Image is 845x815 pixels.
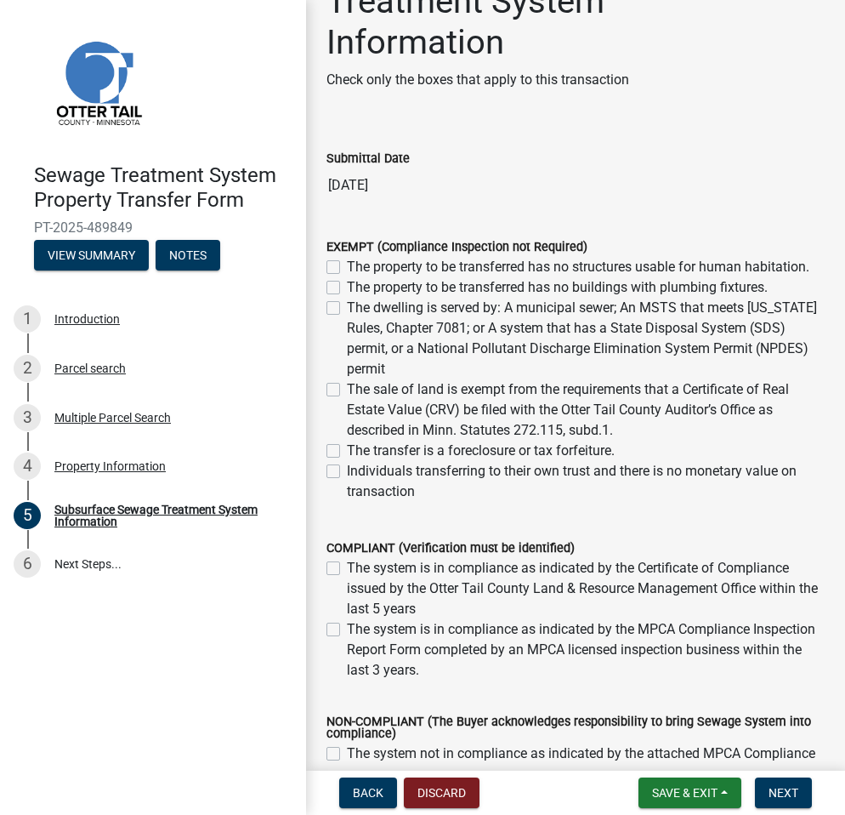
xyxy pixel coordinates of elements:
[347,461,825,502] label: Individuals transferring to their own trust and there is no monetary value on transaction
[14,453,41,480] div: 4
[347,619,825,681] label: The system is in compliance as indicated by the MPCA Compliance Inspection Report Form completed ...
[347,379,825,441] label: The sale of land is exempt from the requirements that a Certificate of Real Estate Value (CRV) be...
[638,778,741,808] button: Save & Exit
[347,558,825,619] label: The system is in compliance as indicated by the Certificate of Compliance issued by the Otter Tai...
[14,355,41,382] div: 2
[54,362,126,374] div: Parcel search
[156,249,220,263] wm-modal-confirm: Notes
[14,404,41,431] div: 3
[34,18,162,145] img: Otter Tail County, Minnesota
[54,504,279,527] div: Subsurface Sewage Treatment System Information
[326,543,575,555] label: COMPLIANT (Verification must be identified)
[339,778,397,808] button: Back
[54,313,120,325] div: Introduction
[768,786,798,800] span: Next
[326,70,733,90] p: Check only the boxes that apply to this transaction
[755,778,812,808] button: Next
[347,441,615,461] label: The transfer is a foreclosure or tax forfeiture.
[347,257,809,277] label: The property to be transferred has no structures usable for human habitation.
[156,240,220,271] button: Notes
[347,277,768,298] label: The property to be transferred has no buildings with plumbing fixtures.
[54,412,171,424] div: Multiple Parcel Search
[347,744,825,805] label: The system not in compliance as indicated by the attached MPCA Compliance Inspection Report compl...
[34,219,272,236] span: PT-2025-489849
[34,249,149,263] wm-modal-confirm: Summary
[326,153,410,165] label: Submittal Date
[326,716,825,741] label: NON-COMPLIANT (The Buyer acknowledges responsibility to bring Sewage System into compliance)
[326,242,587,254] label: EXEMPT (Compliance Inspection not Required)
[54,460,166,472] div: Property Information
[34,163,292,213] h4: Sewage Treatment System Property Transfer Form
[14,502,41,529] div: 5
[14,305,41,333] div: 1
[353,786,383,800] span: Back
[14,550,41,578] div: 6
[652,786,717,800] span: Save & Exit
[347,298,825,379] label: The dwelling is served by: A municipal sewer; An MSTS that meets [US_STATE] Rules, Chapter 7081; ...
[404,778,479,808] button: Discard
[34,240,149,271] button: View Summary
